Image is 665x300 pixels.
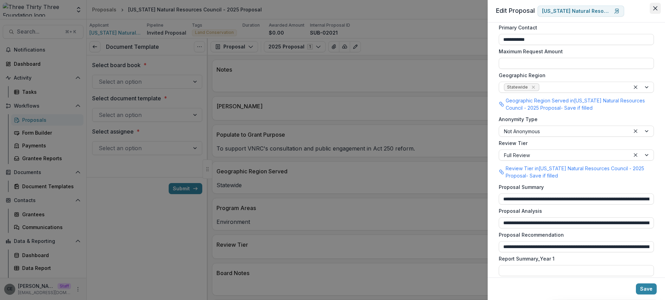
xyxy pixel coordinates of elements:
[499,24,650,31] label: Primary Contact
[650,3,661,14] button: Close
[499,139,650,147] label: Review Tier
[499,116,650,123] label: Anonymity Type
[506,97,654,111] p: Geographic Region Served in [US_STATE] Natural Resources Council - 2025 Proposal - Save if filled
[499,72,650,79] label: Geographic Region
[631,127,640,135] div: Clear selected options
[631,83,640,91] div: Clear selected options
[499,231,650,238] label: Proposal Recommendation
[499,207,650,215] label: Proposal Analysis
[499,48,650,55] label: Maximum Request Amount
[507,85,528,90] span: Statewide
[499,183,650,191] label: Proposal Summary
[506,165,654,179] p: Review Tier in [US_STATE] Natural Resources Council - 2025 Proposal - Save if filled
[530,84,537,91] div: Remove Statewide
[636,283,657,294] button: Save
[631,151,640,159] div: Clear selected options
[542,8,611,14] p: [US_STATE] Natural Resources Council
[499,255,650,262] label: Report Summary_Year 1
[538,6,624,17] a: [US_STATE] Natural Resources Council
[496,7,535,14] span: Edit Proposal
